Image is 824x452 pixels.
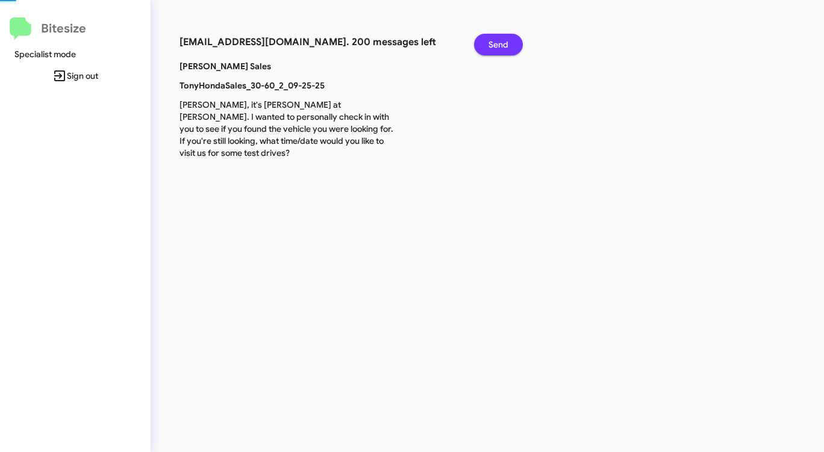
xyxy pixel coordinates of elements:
[179,61,271,72] b: [PERSON_NAME] Sales
[179,34,456,51] h3: [EMAIL_ADDRESS][DOMAIN_NAME]. 200 messages left
[488,34,508,55] span: Send
[170,99,406,159] p: [PERSON_NAME], it's [PERSON_NAME] at [PERSON_NAME]. I wanted to personally check in with you to s...
[179,80,325,91] b: TonyHondaSales_30-60_2_09-25-25
[10,65,141,87] span: Sign out
[10,17,86,40] a: Bitesize
[474,34,523,55] button: Send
